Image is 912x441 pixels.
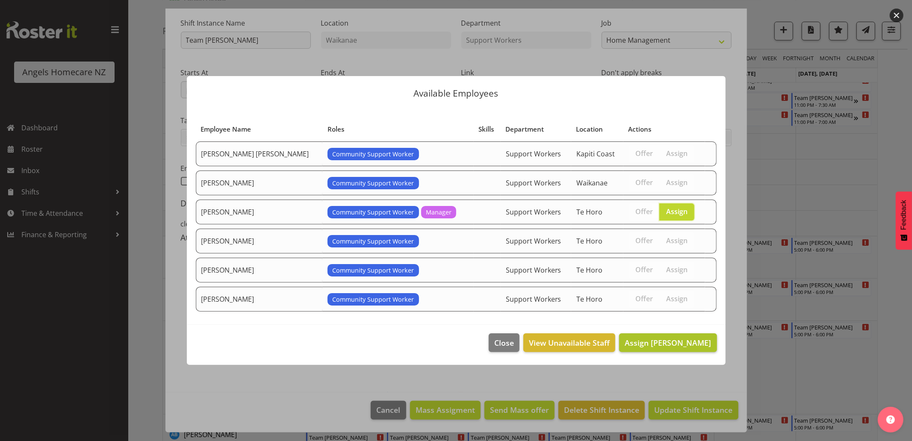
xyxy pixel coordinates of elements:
[196,229,323,253] td: [PERSON_NAME]
[333,295,414,304] span: Community Support Worker
[506,178,561,188] span: Support Workers
[666,178,688,187] span: Assign
[506,149,561,159] span: Support Workers
[576,236,602,246] span: Te Horo
[328,124,344,134] span: Roles
[666,294,688,303] span: Assign
[576,149,615,159] span: Kapiti Coast
[886,415,895,424] img: help-xxl-2.png
[576,124,603,134] span: Location
[426,208,452,217] span: Manager
[333,208,414,217] span: Community Support Worker
[333,179,414,188] span: Community Support Worker
[494,337,514,348] span: Close
[635,265,653,274] span: Offer
[666,236,688,245] span: Assign
[576,294,602,304] span: Te Horo
[196,141,323,166] td: [PERSON_NAME] [PERSON_NAME]
[619,333,717,352] button: Assign [PERSON_NAME]
[529,337,610,348] span: View Unavailable Staff
[489,333,519,352] button: Close
[196,200,323,224] td: [PERSON_NAME]
[666,149,688,158] span: Assign
[896,191,912,250] button: Feedback - Show survey
[195,89,717,98] p: Available Employees
[478,124,494,134] span: Skills
[900,200,908,230] span: Feedback
[506,294,561,304] span: Support Workers
[635,294,653,303] span: Offer
[635,178,653,187] span: Offer
[576,265,602,275] span: Te Horo
[333,237,414,246] span: Community Support Worker
[506,265,561,275] span: Support Workers
[666,207,688,216] span: Assign
[628,124,651,134] span: Actions
[196,171,323,195] td: [PERSON_NAME]
[635,236,653,245] span: Offer
[505,124,544,134] span: Department
[666,265,688,274] span: Assign
[506,236,561,246] span: Support Workers
[333,150,414,159] span: Community Support Worker
[523,333,615,352] button: View Unavailable Staff
[635,149,653,158] span: Offer
[201,124,251,134] span: Employee Name
[196,287,323,312] td: [PERSON_NAME]
[576,207,602,217] span: Te Horo
[576,178,608,188] span: Waikanae
[333,266,414,275] span: Community Support Worker
[196,258,323,282] td: [PERSON_NAME]
[635,207,653,216] span: Offer
[506,207,561,217] span: Support Workers
[625,338,711,348] span: Assign [PERSON_NAME]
